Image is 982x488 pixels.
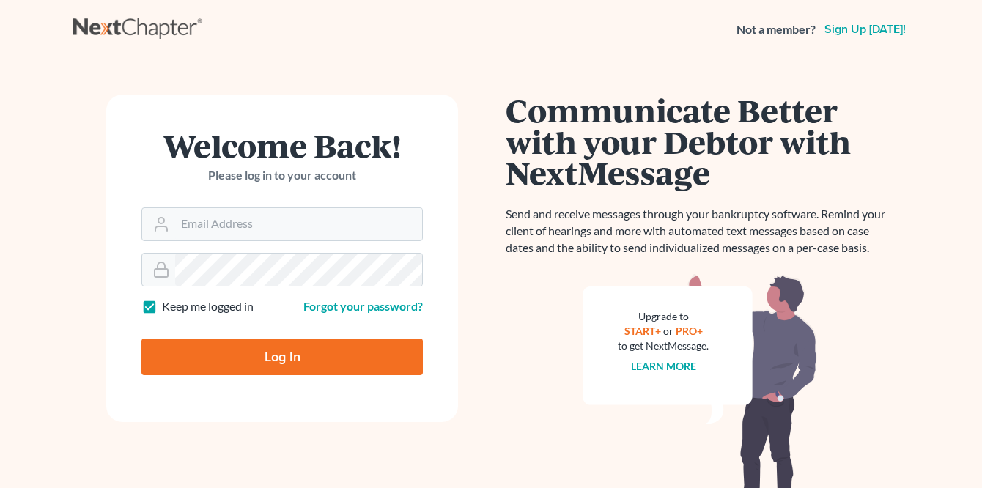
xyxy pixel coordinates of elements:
[141,339,423,375] input: Log In
[303,299,423,313] a: Forgot your password?
[822,23,909,35] a: Sign up [DATE]!
[663,325,673,337] span: or
[141,167,423,184] p: Please log in to your account
[506,206,894,256] p: Send and receive messages through your bankruptcy software. Remind your client of hearings and mo...
[624,325,661,337] a: START+
[162,298,254,315] label: Keep me logged in
[175,208,422,240] input: Email Address
[618,309,709,324] div: Upgrade to
[631,360,696,372] a: Learn more
[618,339,709,353] div: to get NextMessage.
[736,21,816,38] strong: Not a member?
[506,95,894,188] h1: Communicate Better with your Debtor with NextMessage
[676,325,703,337] a: PRO+
[141,130,423,161] h1: Welcome Back!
